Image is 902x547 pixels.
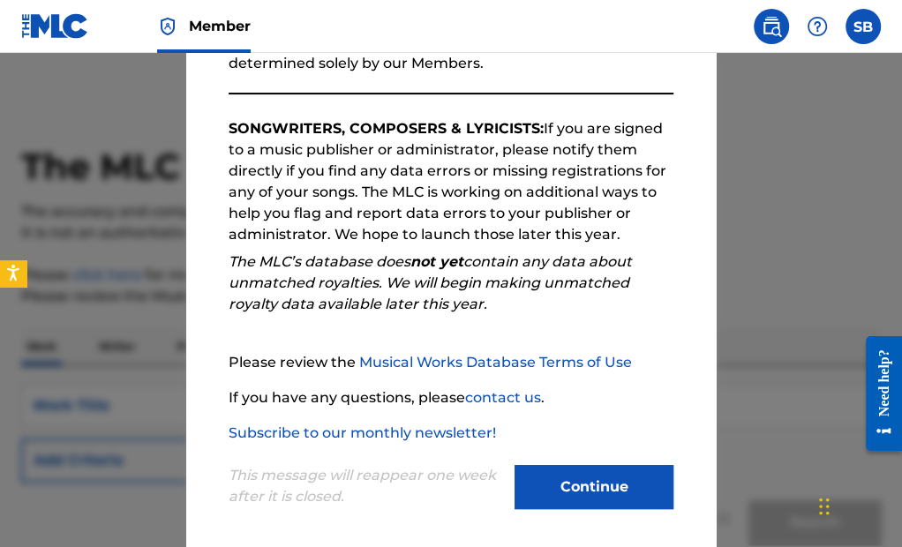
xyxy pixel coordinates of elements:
p: If you are signed to a music publisher or administrator, please notify them directly if you find ... [229,118,673,245]
strong: SONGWRITERS, COMPOSERS & LYRICISTS: [229,120,544,137]
iframe: Resource Center [853,321,902,467]
em: The MLC’s database does contain any data about unmatched royalties. We will begin making unmatche... [229,253,632,312]
a: Public Search [754,9,789,44]
img: MLC Logo [21,13,89,39]
div: User Menu [846,9,881,44]
div: Drag [819,480,830,533]
img: search [761,16,782,37]
div: Help [800,9,835,44]
p: This message will reappear one week after it is closed. [229,465,504,507]
p: If you have any questions, please . [229,387,673,408]
p: Please review the [229,352,673,373]
p: The accuracy and completeness of The MLC’s data is determined solely by our Members. [229,32,673,74]
button: Continue [515,465,673,509]
span: Member [189,16,251,36]
iframe: Chat Widget [814,462,902,547]
a: Musical Works Database Terms of Use [359,354,632,371]
img: help [807,16,828,37]
a: Subscribe to our monthly newsletter! [229,424,496,441]
a: contact us [465,389,541,406]
strong: not yet [410,253,463,270]
img: Top Rightsholder [157,16,178,37]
